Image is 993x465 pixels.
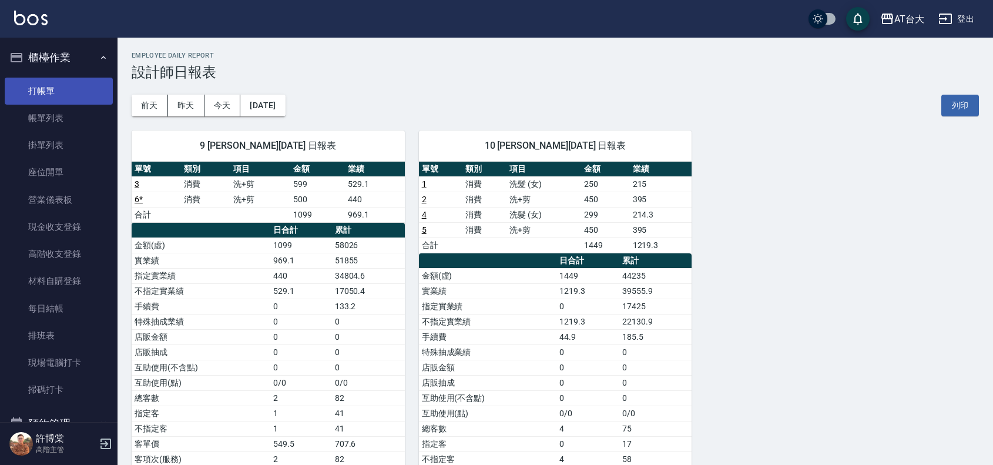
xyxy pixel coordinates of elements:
[619,406,692,421] td: 0/0
[556,421,619,436] td: 4
[894,12,924,26] div: AT台大
[422,225,427,235] a: 5
[506,207,581,222] td: 洗髮 (女)
[135,179,139,189] a: 3
[630,207,692,222] td: 214.3
[630,222,692,237] td: 395
[181,192,230,207] td: 消費
[132,406,270,421] td: 指定客
[556,314,619,329] td: 1219.3
[132,344,270,360] td: 店販抽成
[5,295,113,322] a: 每日結帳
[332,436,405,451] td: 707.6
[581,237,629,253] td: 1449
[5,240,113,267] a: 高階收支登錄
[619,360,692,375] td: 0
[132,253,270,268] td: 實業績
[556,283,619,299] td: 1219.3
[332,268,405,283] td: 34804.6
[132,162,181,177] th: 單號
[332,299,405,314] td: 133.2
[419,314,557,329] td: 不指定實業績
[5,213,113,240] a: 現金收支登錄
[132,436,270,451] td: 客單價
[419,360,557,375] td: 店販金額
[240,95,285,116] button: [DATE]
[36,433,96,444] h5: 許博棠
[619,421,692,436] td: 75
[132,95,168,116] button: 前天
[5,409,113,439] button: 預約管理
[270,360,331,375] td: 0
[630,192,692,207] td: 395
[419,237,463,253] td: 合計
[270,268,331,283] td: 440
[270,344,331,360] td: 0
[581,222,629,237] td: 450
[5,186,113,213] a: 營業儀表板
[332,421,405,436] td: 41
[332,329,405,344] td: 0
[630,176,692,192] td: 215
[270,406,331,421] td: 1
[619,283,692,299] td: 39555.9
[581,192,629,207] td: 450
[181,162,230,177] th: 類別
[556,268,619,283] td: 1449
[230,162,290,177] th: 項目
[556,436,619,451] td: 0
[419,283,557,299] td: 實業績
[9,432,33,456] img: Person
[419,299,557,314] td: 指定實業績
[619,390,692,406] td: 0
[506,222,581,237] td: 洗+剪
[556,390,619,406] td: 0
[332,390,405,406] td: 82
[270,421,331,436] td: 1
[132,299,270,314] td: 手續費
[270,299,331,314] td: 0
[181,176,230,192] td: 消費
[462,192,506,207] td: 消費
[934,8,979,30] button: 登出
[345,176,405,192] td: 529.1
[619,314,692,329] td: 22130.9
[230,192,290,207] td: 洗+剪
[556,375,619,390] td: 0
[270,283,331,299] td: 529.1
[419,162,463,177] th: 單號
[332,283,405,299] td: 17050.4
[419,162,692,253] table: a dense table
[5,42,113,73] button: 櫃檯作業
[332,360,405,375] td: 0
[290,207,345,222] td: 1099
[5,322,113,349] a: 排班表
[270,329,331,344] td: 0
[419,344,557,360] td: 特殊抽成業績
[556,253,619,269] th: 日合計
[419,329,557,344] td: 手續費
[204,95,241,116] button: 今天
[462,162,506,177] th: 類別
[941,95,979,116] button: 列印
[581,207,629,222] td: 299
[230,176,290,192] td: 洗+剪
[619,299,692,314] td: 17425
[556,299,619,314] td: 0
[146,140,391,152] span: 9 [PERSON_NAME][DATE] 日報表
[630,237,692,253] td: 1219.3
[5,159,113,186] a: 座位開單
[132,314,270,329] td: 特殊抽成業績
[270,436,331,451] td: 549.5
[5,267,113,295] a: 材料自購登錄
[619,329,692,344] td: 185.5
[168,95,204,116] button: 昨天
[332,253,405,268] td: 51855
[345,207,405,222] td: 969.1
[630,162,692,177] th: 業績
[556,344,619,360] td: 0
[36,444,96,455] p: 高階主管
[132,64,979,81] h3: 設計師日報表
[419,375,557,390] td: 店販抽成
[270,390,331,406] td: 2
